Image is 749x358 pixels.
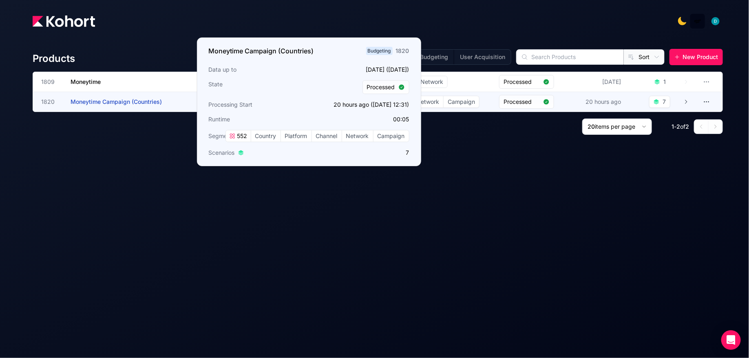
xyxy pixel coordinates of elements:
[209,132,236,140] span: Segments
[312,101,409,109] p: 20 hours ago ([DATE] 12:31)
[209,46,314,56] h3: Moneytime Campaign (Countries)
[672,123,674,130] span: 1
[412,96,443,108] span: Network
[312,149,409,157] p: 7
[674,123,676,130] span: -
[367,83,395,91] span: Processed
[236,132,247,140] span: 552
[251,130,281,142] span: Country
[444,96,479,108] span: Campaign
[663,78,666,86] div: 1
[209,66,307,74] h3: Data up to
[582,119,652,135] button: 20items per page
[312,130,342,142] span: Channel
[41,92,689,112] a: 1820Moneytime Campaign (Countries)Budgeting552CountryPlatformChannelNetworkCampaignProcessed20 ho...
[414,50,454,64] button: Budgeting
[588,123,595,130] span: 20
[41,98,61,106] span: 1820
[663,98,666,106] div: 7
[33,52,75,65] h4: Products
[366,47,393,55] span: Budgeting
[209,101,307,109] h3: Processing Start
[416,76,447,88] span: Network
[209,149,235,157] span: Scenarios
[41,72,689,92] a: 1809MoneytimeBudgeting106CountryPlatformChannelNetworkProcessed[DATE]1
[71,98,162,105] span: Moneytime Campaign (Countries)
[209,80,307,94] h3: State
[373,130,409,142] span: Campaign
[396,47,409,55] div: 1820
[680,123,685,130] span: of
[584,96,623,108] div: 20 hours ago
[601,76,623,88] div: [DATE]
[71,78,101,85] span: Moneytime
[209,115,307,123] h3: Runtime
[639,53,650,61] span: Sort
[342,130,373,142] span: Network
[517,50,623,64] input: Search Products
[504,78,540,86] span: Processed
[393,116,409,123] app-duration-counter: 00:05
[281,130,312,142] span: Platform
[685,123,689,130] span: 2
[595,123,635,130] span: items per page
[454,50,511,64] button: User Acquisition
[33,15,95,27] img: Kohort logo
[694,17,702,25] img: logo_MoneyTimeLogo_1_20250619094856634230.png
[676,123,680,130] span: 2
[312,66,409,74] p: [DATE] ([DATE])
[41,78,61,86] span: 1809
[504,98,540,106] span: Processed
[721,330,741,350] div: Open Intercom Messenger
[669,49,723,65] button: New Product
[683,53,718,61] span: New Product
